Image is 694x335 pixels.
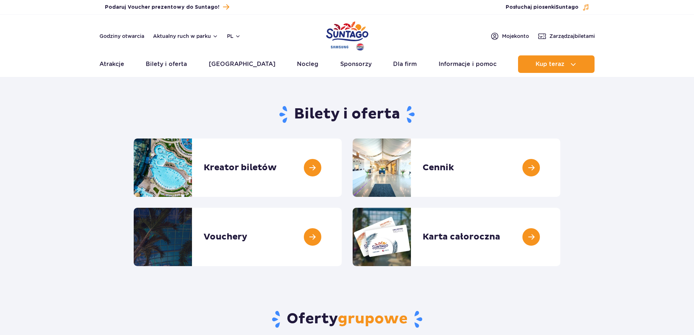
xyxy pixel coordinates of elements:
a: Mojekonto [490,32,529,40]
span: Suntago [556,5,579,10]
a: Podaruj Voucher prezentowy do Suntago! [105,2,229,12]
button: Aktualny ruch w parku [153,33,218,39]
a: Nocleg [297,55,318,73]
a: Atrakcje [99,55,124,73]
span: Zarządzaj biletami [549,32,595,40]
span: Moje konto [502,32,529,40]
a: Bilety i oferta [146,55,187,73]
button: pl [227,32,241,40]
a: [GEOGRAPHIC_DATA] [209,55,275,73]
span: Kup teraz [536,61,564,67]
a: Dla firm [393,55,417,73]
button: Posłuchaj piosenkiSuntago [506,4,589,11]
a: Zarządzajbiletami [538,32,595,40]
span: Podaruj Voucher prezentowy do Suntago! [105,4,219,11]
a: Park of Poland [326,18,368,52]
h1: Bilety i oferta [134,105,560,124]
a: Godziny otwarcia [99,32,144,40]
span: grupowe [338,310,408,328]
a: Informacje i pomoc [439,55,497,73]
span: Posłuchaj piosenki [506,4,579,11]
a: Sponsorzy [340,55,372,73]
button: Kup teraz [518,55,595,73]
h2: Oferty [134,310,560,329]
